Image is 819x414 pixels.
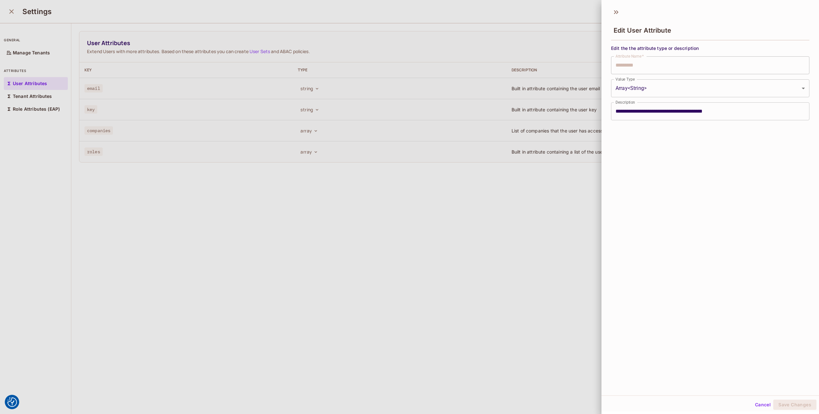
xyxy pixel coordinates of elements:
label: Attribute Name [616,53,644,59]
img: Revisit consent button [7,397,17,407]
div: Array<String> [611,79,809,97]
span: Edit the the attribute type or description [611,45,809,51]
label: Description [616,100,635,105]
button: Consent Preferences [7,397,17,407]
label: Value Type [616,76,635,82]
button: Save Changes [773,400,816,410]
button: Cancel [752,400,773,410]
span: Edit User Attribute [614,27,671,34]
